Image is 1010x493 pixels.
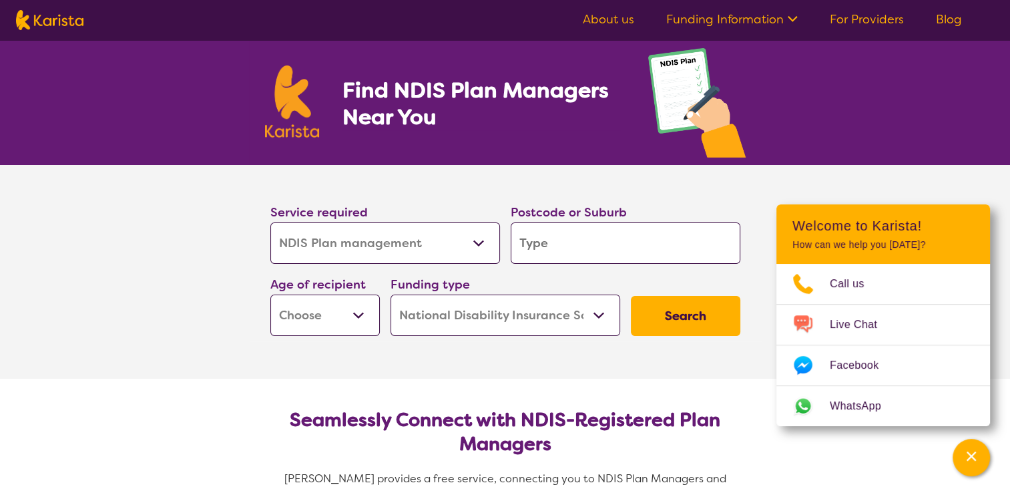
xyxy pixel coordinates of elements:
ul: Choose channel [776,264,990,426]
img: Karista logo [16,10,83,30]
span: Call us [830,274,880,294]
a: Web link opens in a new tab. [776,386,990,426]
label: Age of recipient [270,277,366,293]
a: Funding Information [666,11,798,27]
p: How can we help you [DATE]? [792,239,974,251]
span: WhatsApp [830,396,897,416]
h1: Find NDIS Plan Managers Near You [342,77,621,130]
h2: Welcome to Karista! [792,218,974,234]
label: Service required [270,204,368,220]
span: Facebook [830,355,895,375]
button: Search [631,296,740,336]
a: Blog [936,11,962,27]
a: About us [583,11,634,27]
a: For Providers [830,11,904,27]
h2: Seamlessly Connect with NDIS-Registered Plan Managers [281,408,730,456]
input: Type [511,222,740,264]
label: Funding type [391,277,470,293]
span: Live Chat [830,315,893,335]
img: plan-management [648,48,746,165]
label: Postcode or Suburb [511,204,627,220]
button: Channel Menu [953,439,990,476]
div: Channel Menu [776,204,990,426]
img: Karista logo [265,65,320,138]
